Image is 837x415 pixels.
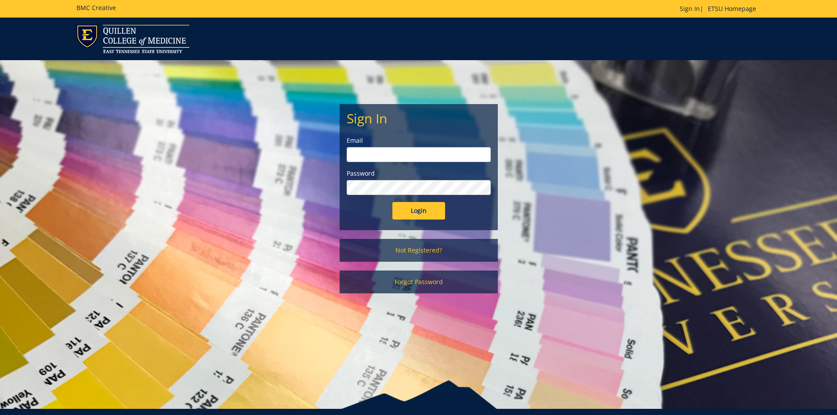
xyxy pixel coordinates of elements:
input: Login [392,202,445,220]
h5: BMC Creative [76,4,116,11]
label: Email [347,136,491,145]
a: Sign In [680,4,700,13]
p: | [680,4,761,13]
label: Password [347,169,491,178]
h2: Sign In [347,111,491,126]
img: ETSU logo [76,25,189,53]
a: ETSU Homepage [703,4,761,13]
a: Forgot Password [340,271,498,293]
a: Not Registered? [340,239,498,262]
